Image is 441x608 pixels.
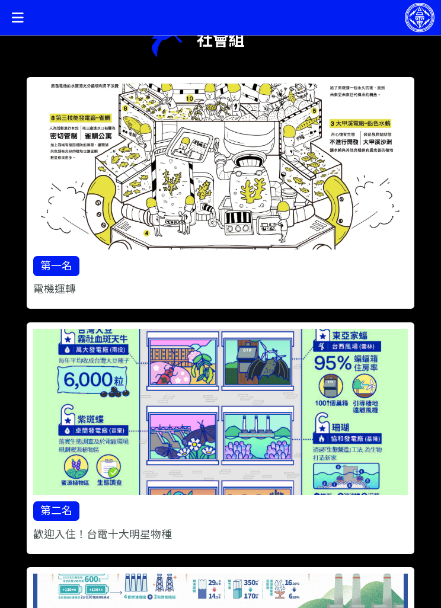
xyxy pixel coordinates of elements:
p: 第一名 [33,257,79,277]
p: 第二名 [33,502,79,522]
img: 歡迎入住！台電十大明星物種 [33,329,408,495]
img: 電機運轉 [33,84,408,250]
span: 社會組 [197,31,245,50]
h3: 電機運轉 [33,283,408,296]
h3: 歡迎入住！台電十大明星物種 [33,529,408,542]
